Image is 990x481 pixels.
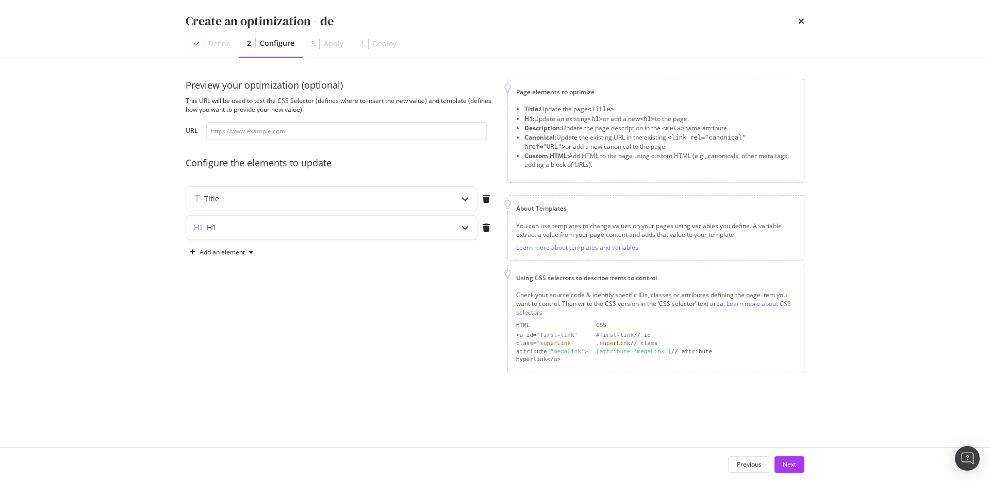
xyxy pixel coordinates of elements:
div: #first-link [596,332,634,338]
div: Configure [260,38,294,48]
span: <h1> [640,115,655,123]
div: 3 [311,39,315,49]
strong: Custom HTML: [524,151,569,160]
li: Update an existing or add a new to the page. [524,114,796,124]
div: [attribute='megaLink'] [596,348,671,355]
div: Add an element [200,249,245,255]
a: Learn more about CSS selectors [516,299,791,317]
div: 4 [360,39,364,49]
div: Previous [737,460,762,469]
button: Add an element [186,244,257,261]
div: Create an optimization - de [186,12,334,30]
strong: Description: [524,124,562,132]
div: CSS [596,321,796,330]
li: Update the existing URL in the existing or add a new canonical to the page. [524,133,796,151]
span: <meta> [662,125,684,132]
div: Define [208,39,230,49]
div: class= [516,339,588,348]
div: Configure the elements to update [186,157,495,170]
div: attribute= > [516,348,588,356]
div: "superLink" [537,340,574,347]
button: Previous [728,456,770,473]
div: Next [783,460,796,469]
input: https://www.example.com [206,122,487,140]
div: Check your source code & identify specific IDs, classes or attributes defining the page item you ... [516,290,796,317]
a: Learn more about templates and variables [516,243,638,252]
div: .superLink [596,340,630,347]
div: "megaLink" [550,348,584,355]
div: Apply [324,39,343,49]
div: // attribute [596,348,796,356]
strong: H1: [524,114,534,123]
div: Hyperlink</a> [516,355,588,364]
span: <link rel="canonical" href="URL"> [524,134,746,150]
div: Deploy [373,39,397,49]
div: This URL will be used to test the CSS Selector (defines where to insert the new value) and templa... [186,96,495,114]
div: times [798,12,804,30]
div: 2 [247,38,251,48]
li: Add HTML to the page using custom HTML (e.g., canonicals, other meta tags, adding a block of URLs). [524,151,796,169]
strong: Title: [524,105,540,113]
div: Using CSS selectors to describe items to control [516,273,796,282]
div: About Templates [516,204,796,213]
div: Title [204,194,219,204]
div: H1 [207,222,216,233]
div: HTML [516,321,588,330]
div: // class [596,339,796,348]
div: Open Intercom Messenger [955,446,980,471]
div: <a id= [516,331,588,339]
div: Page elements to optimize [516,88,796,96]
strong: Canonical: [524,133,556,142]
label: URL [186,126,198,138]
div: "first-link" [537,332,577,338]
li: Update the page description in the name attribute [524,124,796,133]
span: <h1> [588,115,603,123]
div: Preview your optimization (optional) [186,79,495,92]
span: <title> [588,106,614,113]
li: Update the page . [524,105,796,114]
div: You can use templates to change values on your pages using variables you define. A variable extra... [516,221,796,239]
button: Next [774,456,804,473]
div: // id [596,331,796,339]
